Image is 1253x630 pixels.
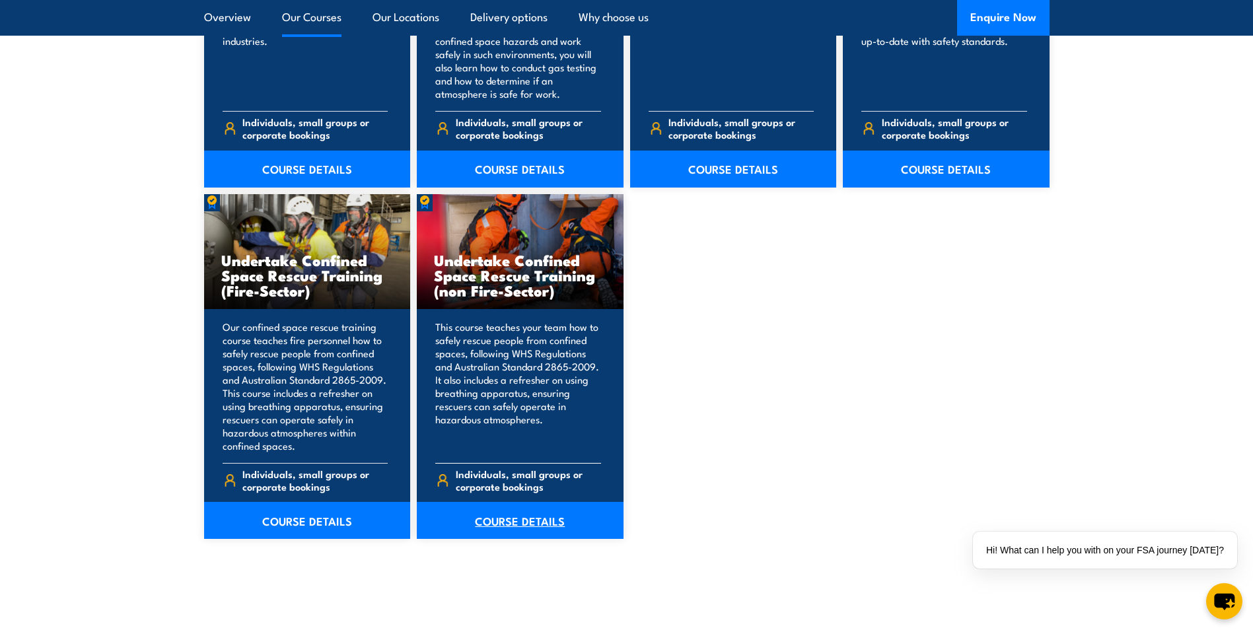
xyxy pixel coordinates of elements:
[434,252,606,298] h3: Undertake Confined Space Rescue Training (non Fire-Sector)
[223,320,388,452] p: Our confined space rescue training course teaches fire personnel how to safely rescue people from...
[204,151,411,188] a: COURSE DETAILS
[417,502,624,539] a: COURSE DETAILS
[1206,583,1242,619] button: chat-button
[242,468,388,493] span: Individuals, small groups or corporate bookings
[417,151,624,188] a: COURSE DETAILS
[843,151,1050,188] a: COURSE DETAILS
[973,532,1237,569] div: Hi! What can I help you with on your FSA journey [DATE]?
[435,320,601,452] p: This course teaches your team how to safely rescue people from confined spaces, following WHS Reg...
[242,116,388,141] span: Individuals, small groups or corporate bookings
[204,502,411,539] a: COURSE DETAILS
[630,151,837,188] a: COURSE DETAILS
[456,116,601,141] span: Individuals, small groups or corporate bookings
[221,252,394,298] h3: Undertake Confined Space Rescue Training (Fire-Sector)
[668,116,814,141] span: Individuals, small groups or corporate bookings
[882,116,1027,141] span: Individuals, small groups or corporate bookings
[456,468,601,493] span: Individuals, small groups or corporate bookings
